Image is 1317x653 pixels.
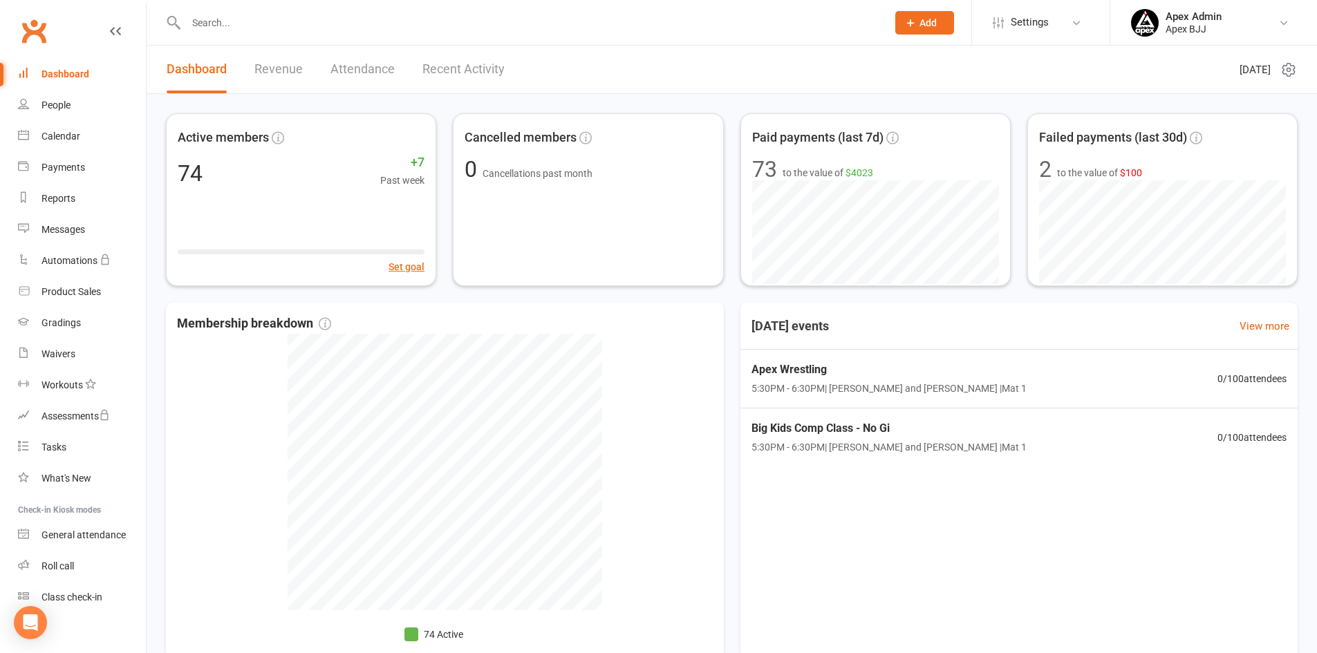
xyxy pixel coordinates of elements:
a: Dashboard [167,46,227,93]
img: thumb_image1745496852.png [1131,9,1159,37]
div: Product Sales [41,286,101,297]
span: 5:30PM - 6:30PM | [PERSON_NAME] and [PERSON_NAME] | Mat 1 [751,381,1027,396]
div: Tasks [41,442,66,453]
a: Waivers [18,339,146,370]
a: Calendar [18,121,146,152]
span: Add [919,17,937,28]
input: Search... [182,13,877,32]
div: Apex BJJ [1166,23,1222,35]
span: $4023 [846,167,873,178]
span: 5:30PM - 6:30PM | [PERSON_NAME] and [PERSON_NAME] | Mat 1 [751,439,1027,455]
a: Clubworx [17,14,51,48]
span: Apex Wrestling [751,361,1027,379]
a: Reports [18,183,146,214]
a: View more [1240,318,1289,334]
span: Big Kids Comp Class - No Gi [751,419,1027,437]
a: Automations [18,245,146,276]
a: Messages [18,214,146,245]
span: to the value of [1057,165,1142,180]
a: Product Sales [18,276,146,307]
div: Reports [41,193,75,204]
span: Paid payments (last 7d) [752,128,884,148]
span: Cancellations past month [483,168,592,179]
div: Waivers [41,348,75,359]
a: Recent Activity [422,46,505,93]
a: Attendance [330,46,395,93]
span: Settings [1011,7,1049,38]
span: Failed payments (last 30d) [1039,128,1187,148]
a: What's New [18,463,146,494]
div: 73 [752,158,777,180]
div: Workouts [41,379,83,390]
span: Membership breakdown [177,314,331,334]
a: Revenue [254,46,303,93]
a: Tasks [18,432,146,463]
a: Assessments [18,401,146,432]
a: Roll call [18,551,146,582]
div: Assessments [41,410,110,422]
button: Set goal [389,259,424,274]
div: Calendar [41,131,80,142]
div: Messages [41,224,85,235]
span: to the value of [783,165,873,180]
button: Add [895,11,954,35]
div: General attendance [41,529,126,540]
a: People [18,90,146,121]
div: Open Intercom Messenger [14,606,47,639]
div: Roll call [41,560,74,571]
span: $100 [1120,167,1142,178]
span: 0 / 100 attendees [1217,430,1287,445]
div: Automations [41,255,97,266]
a: Payments [18,152,146,183]
div: 74 [178,162,203,184]
div: 2 [1039,158,1052,180]
h3: [DATE] events [740,314,840,339]
a: Workouts [18,370,146,401]
a: Gradings [18,307,146,339]
span: Past week [380,173,424,188]
div: Apex Admin [1166,10,1222,23]
div: Dashboard [41,68,89,79]
div: Class check-in [41,592,102,603]
a: Class kiosk mode [18,582,146,613]
div: People [41,100,71,111]
span: 0 [465,156,483,182]
div: Gradings [41,317,81,328]
div: Payments [41,162,85,173]
div: What's New [41,473,91,484]
a: General attendance kiosk mode [18,520,146,551]
span: Cancelled members [465,128,577,148]
span: [DATE] [1240,61,1271,78]
a: Dashboard [18,59,146,90]
li: 74 Active [404,627,463,642]
span: 0 / 100 attendees [1217,371,1287,386]
span: Active members [178,128,269,148]
span: +7 [380,153,424,173]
